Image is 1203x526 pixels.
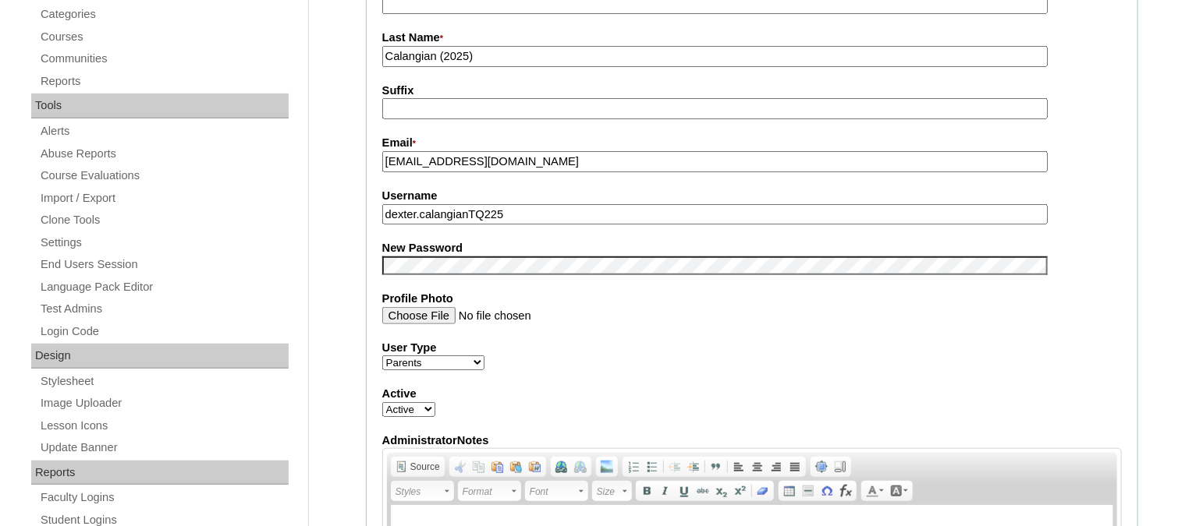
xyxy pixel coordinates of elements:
[31,461,289,485] div: Reports
[831,458,850,475] a: Show Blocks
[675,482,694,500] a: Underline
[656,482,675,500] a: Italic
[624,458,643,475] a: Insert/Remove Numbered List
[767,458,786,475] a: Align Right
[39,277,289,297] a: Language Pack Editor
[597,482,620,501] span: Size
[382,30,1122,47] label: Last Name
[643,458,662,475] a: Insert/Remove Bulleted List
[530,482,577,501] span: Font
[507,458,526,475] a: Paste as plain text
[571,458,590,475] a: Unlink
[780,482,799,500] a: Table
[451,458,470,475] a: Cut
[488,458,507,475] a: Paste
[39,488,289,507] a: Faculty Logins
[707,458,726,475] a: Block Quote
[731,482,750,500] a: Superscript
[39,5,289,24] a: Categories
[39,322,289,341] a: Login Code
[39,49,289,69] a: Communities
[391,481,454,501] a: Styles
[818,482,836,500] a: Insert Special Character
[382,291,1122,307] label: Profile Photo
[526,458,545,475] a: Paste from Word
[39,144,289,164] a: Abuse Reports
[39,27,289,47] a: Courses
[39,72,289,91] a: Reports
[39,210,289,230] a: Clone Tools
[863,482,887,500] a: Text Color
[39,189,289,208] a: Import / Export
[39,299,289,319] a: Test Admins
[525,481,588,501] a: Font
[458,481,521,501] a: Format
[729,458,748,475] a: Align Left
[552,458,571,475] a: Link
[382,240,1122,256] label: New Password
[694,482,712,500] a: Strike Through
[39,122,289,141] a: Alerts
[836,482,855,500] a: Insert Equation
[887,482,911,500] a: Background Color
[39,233,289,252] a: Settings
[754,482,772,500] a: Remove Format
[382,83,1122,99] label: Suffix
[382,432,1122,449] label: AdministratorNotes
[665,458,684,475] a: Decrease Indent
[39,394,289,413] a: Image Uploader
[470,458,488,475] a: Copy
[39,372,289,391] a: Stylesheet
[382,188,1122,204] label: Username
[684,458,703,475] a: Increase Indent
[463,482,509,501] span: Format
[812,458,831,475] a: Maximize
[31,94,289,118] div: Tools
[31,344,289,369] div: Design
[408,461,440,473] span: Source
[39,416,289,436] a: Lesson Icons
[637,482,656,500] a: Bold
[392,458,443,475] a: Source
[382,135,1122,152] label: Email
[592,481,632,501] a: Size
[786,458,804,475] a: Justify
[598,458,616,475] a: Add Image
[39,255,289,274] a: End Users Session
[382,340,1122,356] label: User Type
[382,386,1122,402] label: Active
[39,166,289,185] a: Course Evaluations
[799,482,818,500] a: Insert Horizontal Line
[712,482,731,500] a: Subscript
[748,458,767,475] a: Center
[39,438,289,457] a: Update Banner
[396,482,442,501] span: Styles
